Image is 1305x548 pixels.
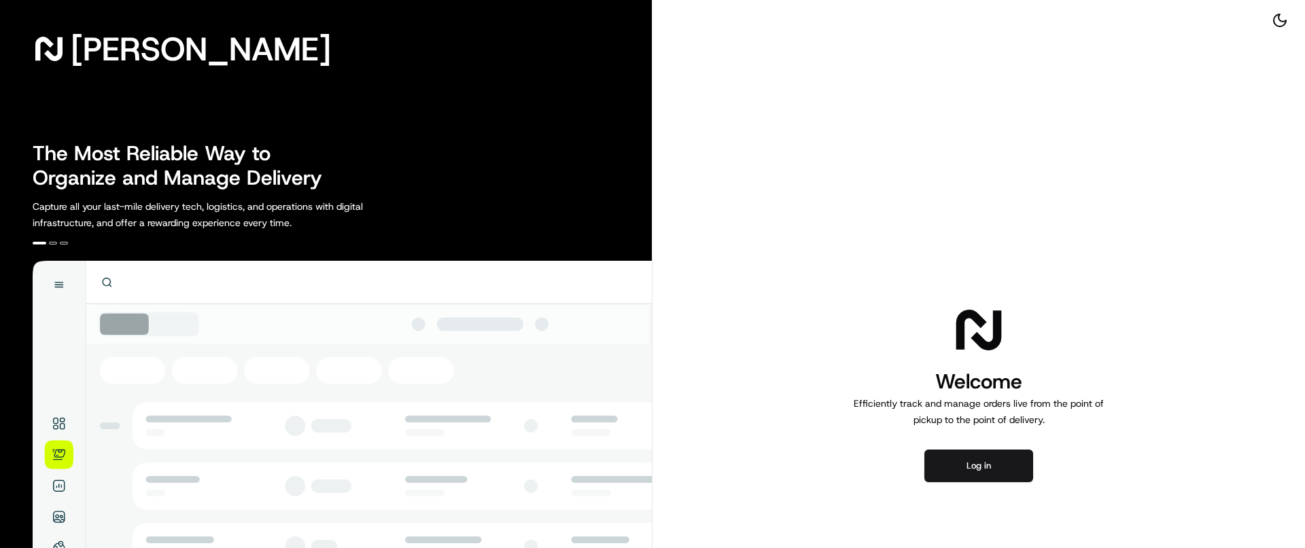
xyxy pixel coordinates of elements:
[33,141,337,190] h2: The Most Reliable Way to Organize and Manage Delivery
[924,450,1033,482] button: Log in
[33,198,424,231] p: Capture all your last-mile delivery tech, logistics, and operations with digital infrastructure, ...
[71,35,331,62] span: [PERSON_NAME]
[848,395,1109,428] p: Efficiently track and manage orders live from the point of pickup to the point of delivery.
[848,368,1109,395] h1: Welcome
